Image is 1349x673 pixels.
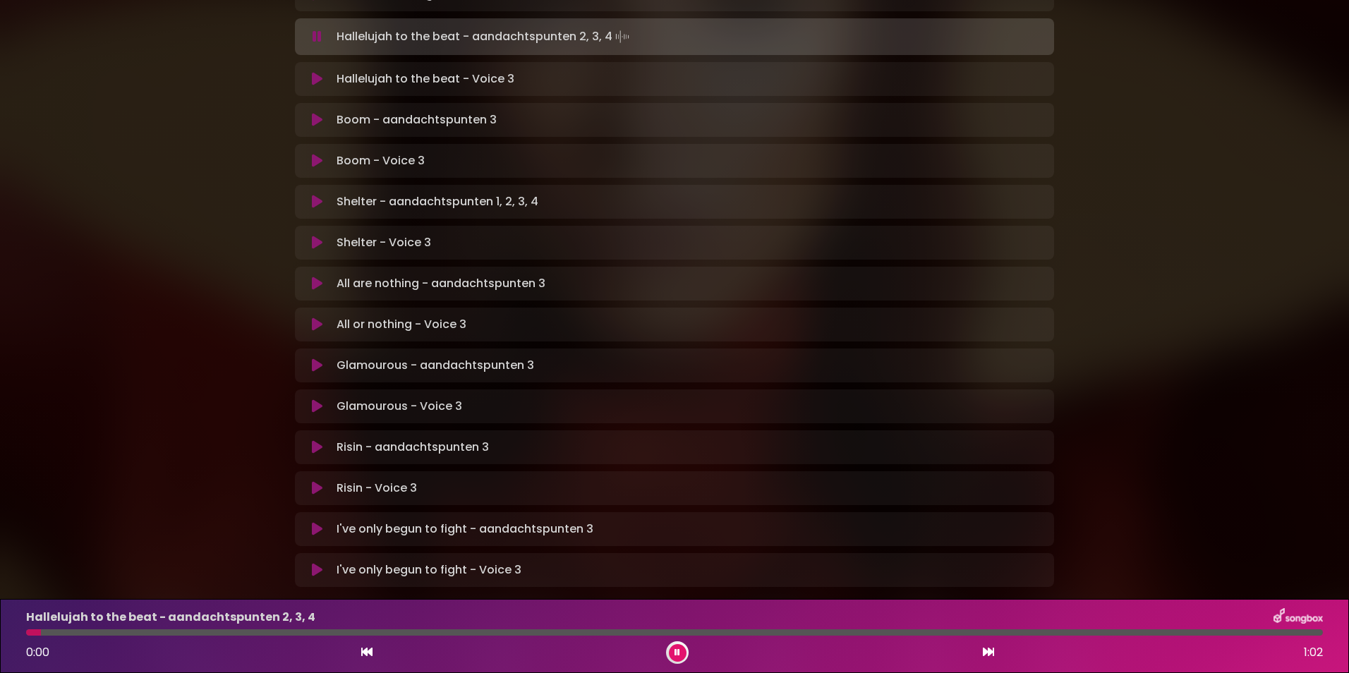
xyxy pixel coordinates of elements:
[337,111,497,128] p: Boom - aandachtspunten 3
[337,357,534,374] p: Glamourous - aandachtspunten 3
[26,609,315,626] p: Hallelujah to the beat - aandachtspunten 2, 3, 4
[337,521,593,538] p: I've only begun to fight - aandachtspunten 3
[1274,608,1323,626] img: songbox-logo-white.png
[337,275,545,292] p: All are nothing - aandachtspunten 3
[337,398,462,415] p: Glamourous - Voice 3
[337,27,632,47] p: Hallelujah to the beat - aandachtspunten 2, 3, 4
[337,234,431,251] p: Shelter - Voice 3
[26,644,49,660] span: 0:00
[337,480,417,497] p: Risin - Voice 3
[337,71,514,87] p: Hallelujah to the beat - Voice 3
[1304,644,1323,661] span: 1:02
[337,439,489,456] p: Risin - aandachtspunten 3
[337,316,466,333] p: All or nothing - Voice 3
[612,27,632,47] img: waveform4.gif
[337,193,538,210] p: Shelter - aandachtspunten 1, 2, 3, 4
[337,152,425,169] p: Boom - Voice 3
[337,562,521,578] p: I've only begun to fight - Voice 3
